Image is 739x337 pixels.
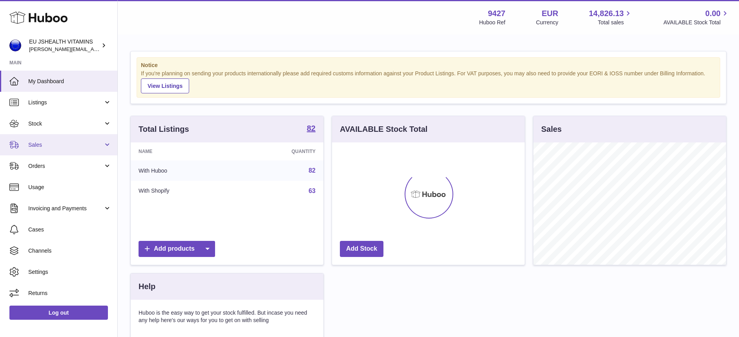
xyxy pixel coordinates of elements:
span: My Dashboard [28,78,111,85]
span: Sales [28,141,103,149]
a: 14,826.13 Total sales [589,8,633,26]
td: With Shopify [131,181,235,201]
div: EU JSHEALTH VITAMINS [29,38,100,53]
strong: Notice [141,62,716,69]
span: AVAILABLE Stock Total [663,19,730,26]
th: Quantity [235,142,323,160]
span: Channels [28,247,111,255]
span: Cases [28,226,111,233]
span: [PERSON_NAME][EMAIL_ADDRESS][DOMAIN_NAME] [29,46,157,52]
a: View Listings [141,78,189,93]
h3: AVAILABLE Stock Total [340,124,427,135]
div: If you're planning on sending your products internationally please add required customs informati... [141,70,716,93]
h3: Sales [541,124,562,135]
span: Invoicing and Payments [28,205,103,212]
span: Settings [28,268,111,276]
a: 63 [308,188,316,194]
a: 0.00 AVAILABLE Stock Total [663,8,730,26]
strong: 82 [307,124,316,132]
strong: EUR [542,8,558,19]
img: laura@jessicasepel.com [9,40,21,51]
span: 0.00 [705,8,721,19]
span: Listings [28,99,103,106]
span: 14,826.13 [589,8,624,19]
p: Huboo is the easy way to get your stock fulfilled. But incase you need any help here's our ways f... [139,309,316,324]
h3: Help [139,281,155,292]
a: Add Stock [340,241,383,257]
a: Log out [9,306,108,320]
strong: 9427 [488,8,505,19]
span: Total sales [598,19,633,26]
a: 82 [307,124,316,134]
div: Currency [536,19,558,26]
td: With Huboo [131,160,235,181]
span: Usage [28,184,111,191]
h3: Total Listings [139,124,189,135]
span: Stock [28,120,103,128]
div: Huboo Ref [479,19,505,26]
span: Returns [28,290,111,297]
a: 82 [308,167,316,174]
span: Orders [28,162,103,170]
th: Name [131,142,235,160]
a: Add products [139,241,215,257]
